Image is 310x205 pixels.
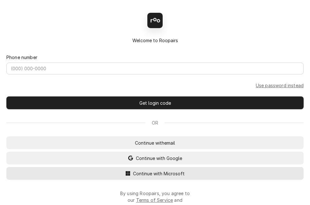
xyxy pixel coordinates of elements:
[134,140,176,146] span: Continue with email
[6,167,304,180] button: Continue with Microsoft
[256,82,304,89] a: Go to Phone and password form
[132,170,186,177] span: Continue with Microsoft
[135,155,183,162] span: Continue with Google
[136,197,173,203] a: Terms of Service
[6,37,304,44] div: Welcome to Roopairs
[6,96,304,109] button: Get login code
[138,100,172,106] span: Get login code
[6,63,304,74] input: (000) 000-0000
[6,54,37,61] label: Phone number
[6,152,304,164] button: Continue with Google
[6,119,304,126] div: Or
[6,136,304,149] button: Continue withemail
